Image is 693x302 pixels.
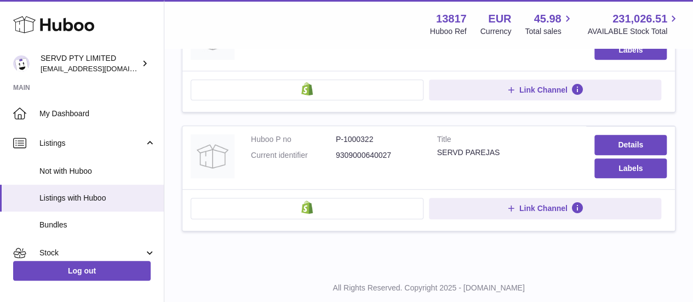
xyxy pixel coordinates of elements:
[612,12,667,26] span: 231,026.51
[480,26,512,37] div: Currency
[39,220,156,230] span: Bundles
[191,134,234,178] img: SERVD PAREJAS
[594,158,667,178] button: Labels
[41,53,139,74] div: SERVD PTY LIMITED
[39,248,144,258] span: Stock
[429,198,662,219] button: Link Channel
[336,150,421,161] dd: 9309000640027
[39,109,156,119] span: My Dashboard
[437,134,579,147] strong: Title
[39,166,156,176] span: Not with Huboo
[525,26,574,37] span: Total sales
[594,40,667,60] button: Labels
[430,26,467,37] div: Huboo Ref
[41,64,161,73] span: [EMAIL_ADDRESS][DOMAIN_NAME]
[336,134,421,145] dd: P-1000322
[251,134,336,145] dt: Huboo P no
[39,138,144,149] span: Listings
[173,283,684,293] p: All Rights Reserved. Copyright 2025 - [DOMAIN_NAME]
[436,12,467,26] strong: 13817
[534,12,561,26] span: 45.98
[519,85,568,95] span: Link Channel
[13,55,30,72] img: internalAdmin-13817@internal.huboo.com
[251,150,336,161] dt: Current identifier
[525,12,574,37] a: 45.98 Total sales
[587,26,680,37] span: AVAILABLE Stock Total
[519,203,568,213] span: Link Channel
[39,193,156,203] span: Listings with Huboo
[437,147,579,158] div: SERVD PAREJAS
[301,201,313,214] img: shopify-small.png
[587,12,680,37] a: 231,026.51 AVAILABLE Stock Total
[594,135,667,155] a: Details
[13,261,151,281] a: Log out
[488,12,511,26] strong: EUR
[429,79,662,100] button: Link Channel
[301,82,313,95] img: shopify-small.png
